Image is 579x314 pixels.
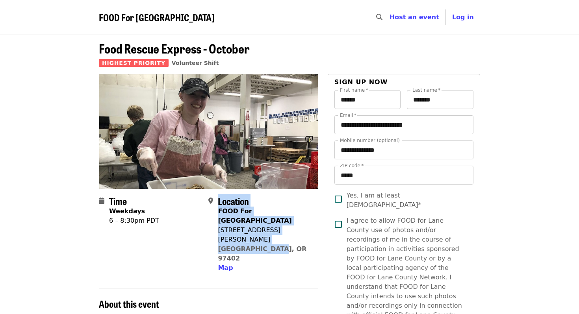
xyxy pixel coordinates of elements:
[99,59,169,67] span: Highest Priority
[99,197,104,205] i: calendar icon
[334,78,388,86] span: Sign up now
[340,88,368,92] label: First name
[218,225,312,244] div: [STREET_ADDRESS][PERSON_NAME]
[446,9,480,25] button: Log in
[218,207,291,224] strong: FOOD For [GEOGRAPHIC_DATA]
[99,12,215,23] a: FOOD For [GEOGRAPHIC_DATA]
[218,194,249,208] span: Location
[340,138,400,143] label: Mobile number (optional)
[109,194,127,208] span: Time
[99,74,318,188] img: Food Rescue Express - October organized by FOOD For Lane County
[99,10,215,24] span: FOOD For [GEOGRAPHIC_DATA]
[218,263,233,273] button: Map
[218,264,233,272] span: Map
[172,60,219,66] a: Volunteer Shift
[340,113,356,118] label: Email
[376,13,382,21] i: search icon
[109,207,145,215] strong: Weekdays
[452,13,474,21] span: Log in
[334,140,473,159] input: Mobile number (optional)
[218,245,306,262] a: [GEOGRAPHIC_DATA], OR 97402
[347,191,467,210] span: Yes, I am at least [DEMOGRAPHIC_DATA]*
[109,216,159,225] div: 6 – 8:30pm PDT
[334,166,473,185] input: ZIP code
[387,8,393,27] input: Search
[412,88,440,92] label: Last name
[334,115,473,134] input: Email
[208,197,213,205] i: map-marker-alt icon
[99,297,159,310] span: About this event
[407,90,473,109] input: Last name
[390,13,439,21] a: Host an event
[334,90,401,109] input: First name
[340,163,364,168] label: ZIP code
[99,39,250,57] span: Food Rescue Express - October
